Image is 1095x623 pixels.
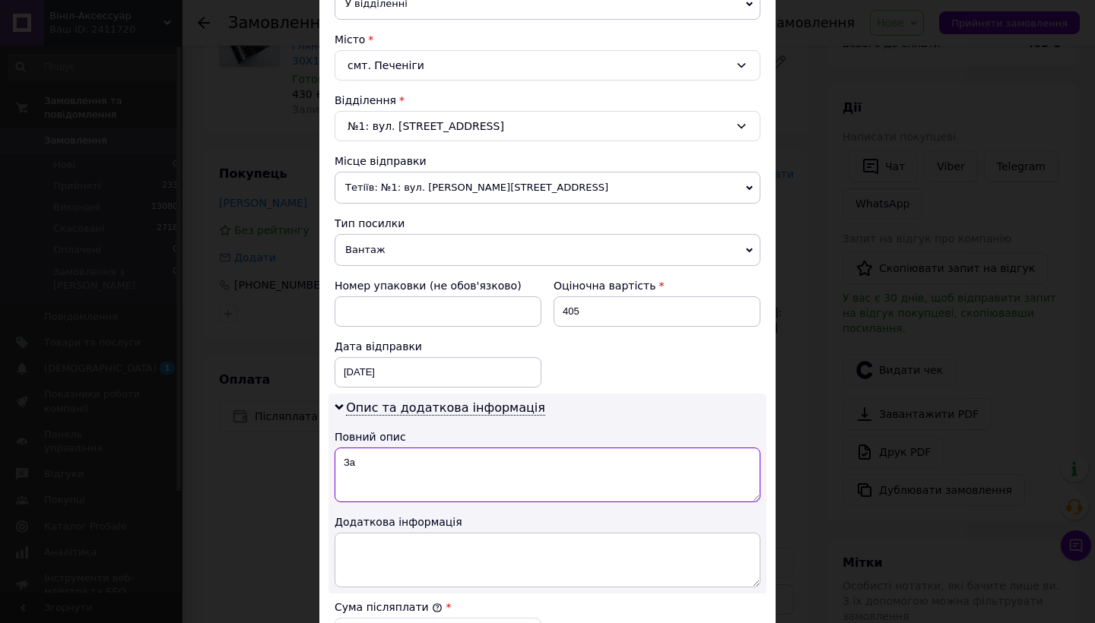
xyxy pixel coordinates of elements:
div: Місто [335,32,760,47]
div: Додаткова інформація [335,514,760,530]
div: Дата відправки [335,339,541,354]
div: Повний опис [335,429,760,444]
div: Номер упаковки (не обов'язково) [335,278,541,293]
span: Опис та додаткова інформація [346,400,545,416]
div: Оціночна вартість [554,278,760,293]
label: Сума післяплати [335,601,443,613]
div: Відділення [335,93,760,108]
span: Тетіїв: №1: вул. [PERSON_NAME][STREET_ADDRESS] [335,172,760,204]
div: №1: вул. [STREET_ADDRESS] [335,111,760,141]
span: Вантаж [335,234,760,266]
span: Тип посилки [335,217,405,229]
div: смт. Печеніги [335,50,760,81]
span: Місце відправки [335,155,427,167]
textarea: За [335,447,760,502]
